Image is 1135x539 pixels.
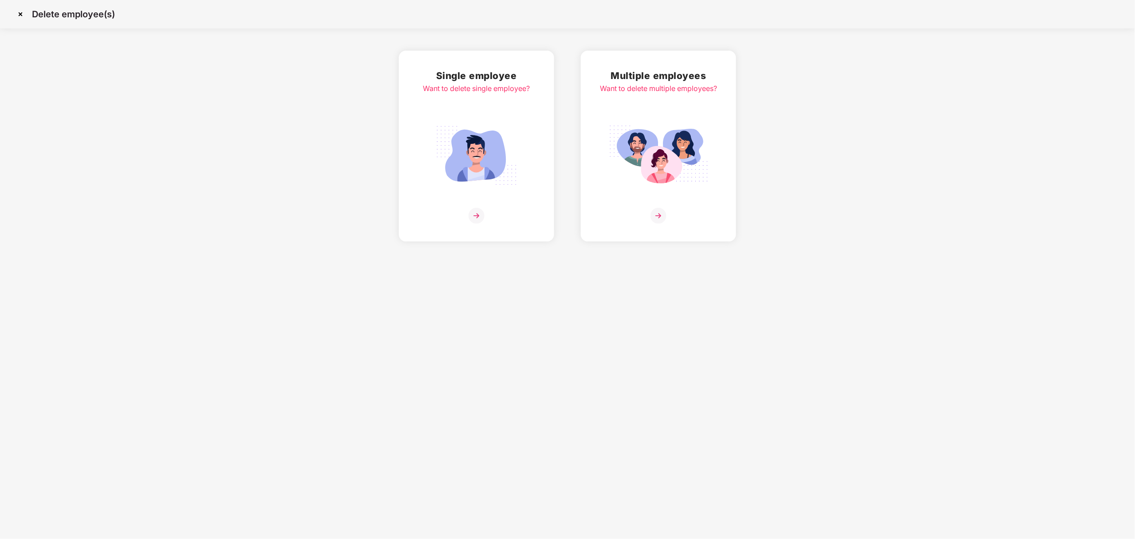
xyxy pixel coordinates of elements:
h2: Multiple employees [600,68,717,83]
img: svg+xml;base64,PHN2ZyB4bWxucz0iaHR0cDovL3d3dy53My5vcmcvMjAwMC9zdmciIHdpZHRoPSIzNiIgaGVpZ2h0PSIzNi... [650,208,666,224]
img: svg+xml;base64,PHN2ZyBpZD0iQ3Jvc3MtMzJ4MzIiIHhtbG5zPSJodHRwOi8vd3d3LnczLm9yZy8yMDAwL3N2ZyIgd2lkdG... [13,7,28,21]
img: svg+xml;base64,PHN2ZyB4bWxucz0iaHR0cDovL3d3dy53My5vcmcvMjAwMC9zdmciIGlkPSJNdWx0aXBsZV9lbXBsb3llZS... [609,121,708,190]
p: Delete employee(s) [32,9,115,20]
h2: Single employee [423,68,530,83]
img: svg+xml;base64,PHN2ZyB4bWxucz0iaHR0cDovL3d3dy53My5vcmcvMjAwMC9zdmciIGlkPSJTaW5nbGVfZW1wbG95ZWUiIH... [427,121,526,190]
div: Want to delete multiple employees? [600,83,717,94]
div: Want to delete single employee? [423,83,530,94]
img: svg+xml;base64,PHN2ZyB4bWxucz0iaHR0cDovL3d3dy53My5vcmcvMjAwMC9zdmciIHdpZHRoPSIzNiIgaGVpZ2h0PSIzNi... [469,208,485,224]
